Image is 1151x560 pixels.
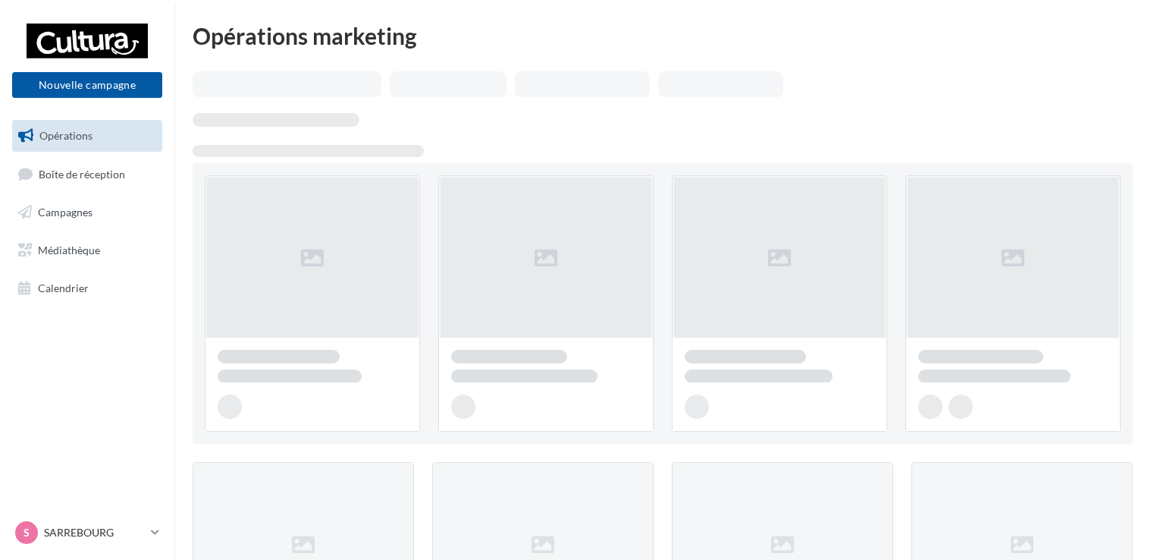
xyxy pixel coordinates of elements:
span: S [24,525,30,540]
a: Médiathèque [9,234,165,266]
p: SARREBOURG [44,525,145,540]
a: S SARREBOURG [12,518,162,547]
a: Calendrier [9,272,165,304]
div: Opérations marketing [193,24,1133,47]
a: Opérations [9,120,165,152]
span: Campagnes [38,206,93,219]
span: Boîte de réception [39,167,125,180]
a: Campagnes [9,197,165,228]
button: Nouvelle campagne [12,72,162,98]
span: Opérations [39,129,93,142]
span: Calendrier [38,281,89,294]
span: Médiathèque [38,244,100,256]
a: Boîte de réception [9,158,165,190]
